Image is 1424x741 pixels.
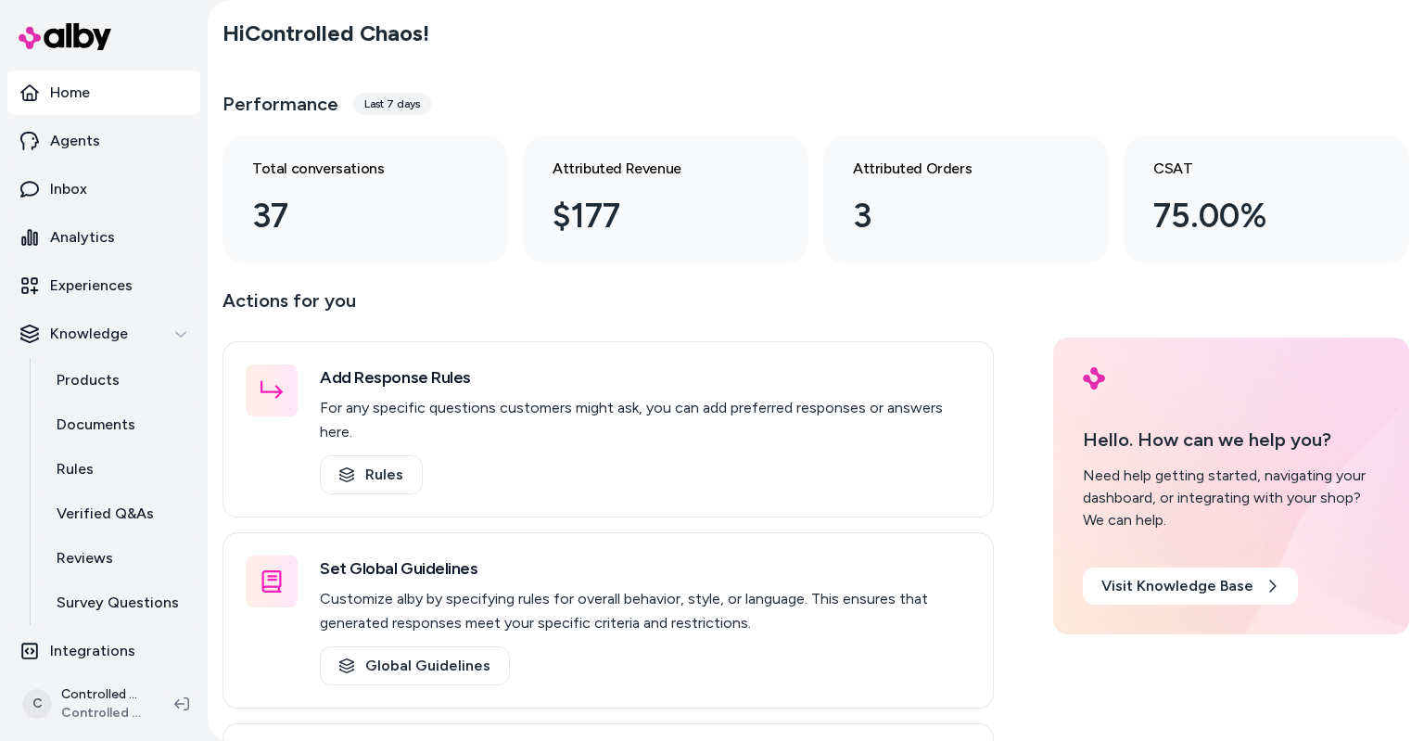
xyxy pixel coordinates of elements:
[38,402,200,447] a: Documents
[523,135,808,263] a: Attributed Revenue $177
[38,492,200,536] a: Verified Q&As
[320,396,971,444] p: For any specific questions customers might ask, you can add preferred responses or answers here.
[22,689,52,719] span: C
[57,592,179,614] p: Survey Questions
[50,178,87,200] p: Inbox
[7,167,200,211] a: Inbox
[50,323,128,345] p: Knowledge
[50,275,133,297] p: Experiences
[320,556,971,581] h3: Set Global Guidelines
[1083,426,1379,454] p: Hello. How can we help you?
[222,135,508,263] a: Total conversations 37
[38,358,200,402] a: Products
[823,135,1109,263] a: Attributed Orders 3
[11,674,159,734] button: CControlled Chaos ShopifyControlled Chaos
[1083,367,1105,390] img: alby Logo
[38,581,200,625] a: Survey Questions
[353,93,431,115] div: Last 7 days
[320,455,423,494] a: Rules
[50,640,135,662] p: Integrations
[222,91,338,117] h3: Performance
[1083,465,1379,531] div: Need help getting started, navigating your dashboard, or integrating with your shop? We can help.
[1083,568,1298,605] a: Visit Knowledge Base
[7,263,200,308] a: Experiences
[50,130,100,152] p: Agents
[553,191,749,241] div: $177
[57,369,120,391] p: Products
[1124,135,1409,263] a: CSAT 75.00%
[38,536,200,581] a: Reviews
[7,312,200,356] button: Knowledge
[7,215,200,260] a: Analytics
[57,547,113,569] p: Reviews
[1153,158,1350,180] h3: CSAT
[57,503,154,525] p: Verified Q&As
[61,704,145,722] span: Controlled Chaos
[222,286,994,330] p: Actions for you
[50,226,115,249] p: Analytics
[252,158,449,180] h3: Total conversations
[320,364,971,390] h3: Add Response Rules
[50,82,90,104] p: Home
[1153,191,1350,241] div: 75.00%
[7,119,200,163] a: Agents
[320,587,971,635] p: Customize alby by specifying rules for overall behavior, style, or language. This ensures that ge...
[19,23,111,50] img: alby Logo
[553,158,749,180] h3: Attributed Revenue
[57,414,135,436] p: Documents
[853,158,1049,180] h3: Attributed Orders
[252,191,449,241] div: 37
[61,685,145,704] p: Controlled Chaos Shopify
[7,70,200,115] a: Home
[57,458,94,480] p: Rules
[38,447,200,492] a: Rules
[7,629,200,673] a: Integrations
[222,19,429,47] h2: Hi Controlled Chaos !
[853,191,1049,241] div: 3
[320,646,510,685] a: Global Guidelines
